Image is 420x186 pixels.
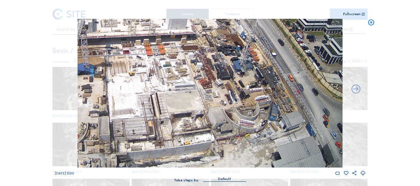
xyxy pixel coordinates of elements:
[174,178,199,182] div: Take steps by:
[78,19,342,168] img: Image
[343,12,361,16] div: Fullscreen
[218,176,231,182] div: Default
[55,171,74,175] span: [DATE] 13:20
[350,84,361,95] i: Back
[203,176,246,181] div: Default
